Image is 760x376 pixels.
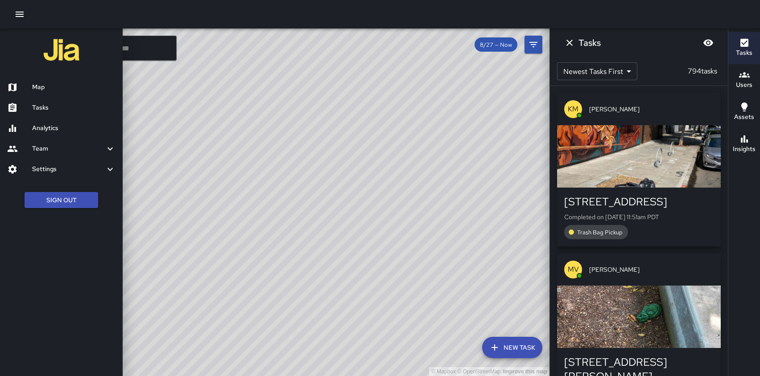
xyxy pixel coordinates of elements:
button: Blur [699,34,717,52]
div: Newest Tasks First [557,62,637,80]
h6: Team [32,144,105,154]
p: MV [568,264,579,275]
button: New Task [482,337,542,358]
h6: Assets [734,112,754,122]
span: [PERSON_NAME] [589,105,714,114]
span: Trash Bag Pickup [572,229,628,236]
h6: Analytics [32,123,116,133]
p: Completed on [DATE] 11:51am PDT [564,213,714,221]
div: [STREET_ADDRESS] [564,195,714,209]
h6: Users [736,80,752,90]
h6: Tasks [578,36,601,50]
h6: Tasks [32,103,116,113]
span: [PERSON_NAME] [589,265,714,274]
p: KM [568,104,578,114]
button: Sign Out [25,192,98,208]
h6: Tasks [736,48,752,58]
p: 794 tasks [684,66,721,77]
h6: Map [32,82,116,92]
h6: Insights [733,144,756,154]
h6: Settings [32,164,105,174]
img: jia-logo [44,32,79,68]
button: Dismiss [561,34,578,52]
